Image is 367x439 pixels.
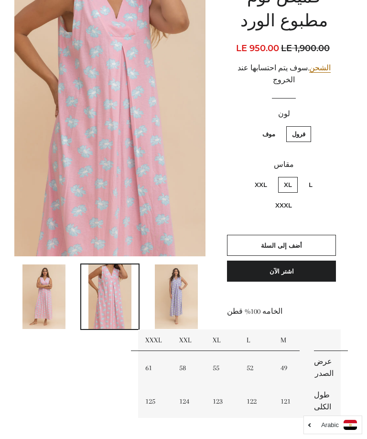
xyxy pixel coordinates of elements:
i: Arabic [321,422,339,428]
td: M [273,329,307,351]
label: XXL [249,177,273,193]
td: L [239,329,273,351]
td: XL [205,329,239,351]
td: عرض الصدر [307,351,341,384]
a: Arabic [309,420,357,430]
label: مقاس [227,159,340,171]
button: اشتر الآن [227,261,335,282]
td: 61 [138,351,172,384]
td: 122 [239,384,273,418]
td: 52 [239,351,273,384]
label: لون [227,108,340,120]
span: أضف إلى السلة [261,241,302,249]
td: XXL [172,329,206,351]
td: 123 [205,384,239,418]
label: L [303,177,318,193]
td: 55 [205,351,239,384]
img: تحميل الصورة في عارض المعرض ، قميص نوم مطبوع الورد [88,264,131,329]
td: 58 [172,351,206,384]
label: فرول [286,126,311,142]
button: أضف إلى السلة [227,235,335,256]
label: XL [278,177,298,193]
img: تحميل الصورة في عارض المعرض ، قميص نوم مطبوع الورد [22,264,65,329]
a: الشحن [309,64,331,73]
td: 121 [273,384,307,418]
img: تحميل الصورة في عارض المعرض ، قميص نوم مطبوع الورد [155,264,198,329]
div: .سوف يتم احتسابها عند الخروج [227,62,340,86]
td: 49 [273,351,307,384]
td: XXXL [138,329,172,351]
td: طول الكلى [307,384,341,418]
span: LE 950.00 [236,43,279,54]
label: XXXL [270,198,298,213]
span: LE 1,900.00 [281,42,332,55]
td: 125 [138,384,172,418]
label: موف [257,126,281,142]
td: 124 [172,384,206,418]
